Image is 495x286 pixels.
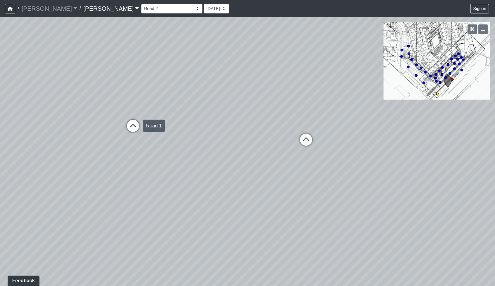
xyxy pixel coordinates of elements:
[77,2,83,15] span: /
[5,274,41,286] iframe: Ybug feedback widget
[143,120,165,132] div: Road 1
[21,2,77,15] a: [PERSON_NAME]
[83,2,139,15] a: [PERSON_NAME]
[470,4,489,13] button: Sign in
[15,2,21,15] span: /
